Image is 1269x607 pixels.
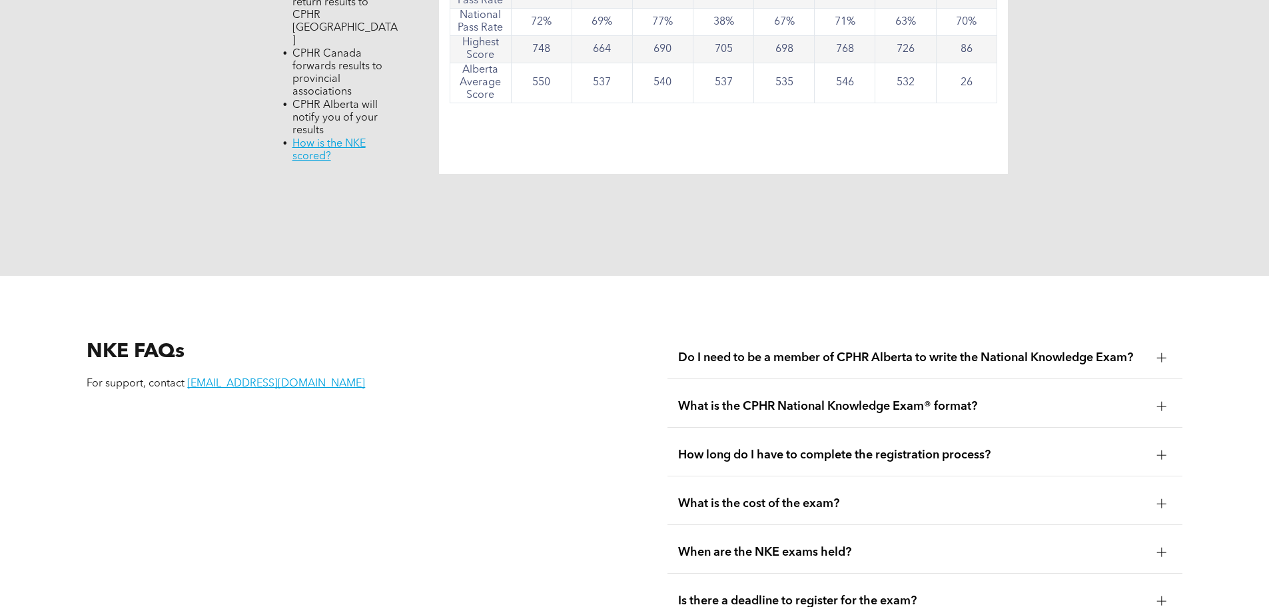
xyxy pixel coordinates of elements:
td: 546 [815,63,875,103]
td: 77% [632,9,693,36]
span: NKE FAQs [87,342,185,362]
td: 550 [511,63,572,103]
span: What is the cost of the exam? [678,496,1146,511]
td: 698 [754,36,815,63]
td: 63% [875,9,936,36]
td: 726 [875,36,936,63]
td: National Pass Rate [450,9,511,36]
a: [EMAIL_ADDRESS][DOMAIN_NAME] [187,378,365,389]
td: 540 [632,63,693,103]
a: How is the NKE scored? [292,139,366,162]
td: 690 [632,36,693,63]
td: 70% [936,9,997,36]
td: 748 [511,36,572,63]
td: 69% [572,9,632,36]
td: 71% [815,9,875,36]
td: 67% [754,9,815,36]
td: 537 [693,63,753,103]
span: CPHR Alberta will notify you of your results [292,100,378,136]
span: For support, contact [87,378,185,389]
td: 535 [754,63,815,103]
td: 26 [936,63,997,103]
span: Do I need to be a member of CPHR Alberta to write the National Knowledge Exam? [678,350,1146,365]
span: How long do I have to complete the registration process? [678,448,1146,462]
td: Alberta Average Score [450,63,511,103]
td: Highest Score [450,36,511,63]
td: 38% [693,9,753,36]
td: 72% [511,9,572,36]
span: What is the CPHR National Knowledge Exam® format? [678,399,1146,414]
td: 537 [572,63,632,103]
td: 86 [936,36,997,63]
td: 768 [815,36,875,63]
td: 532 [875,63,936,103]
td: 705 [693,36,753,63]
span: When are the NKE exams held? [678,545,1146,560]
td: 664 [572,36,632,63]
span: CPHR Canada forwards results to provincial associations [292,49,382,97]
